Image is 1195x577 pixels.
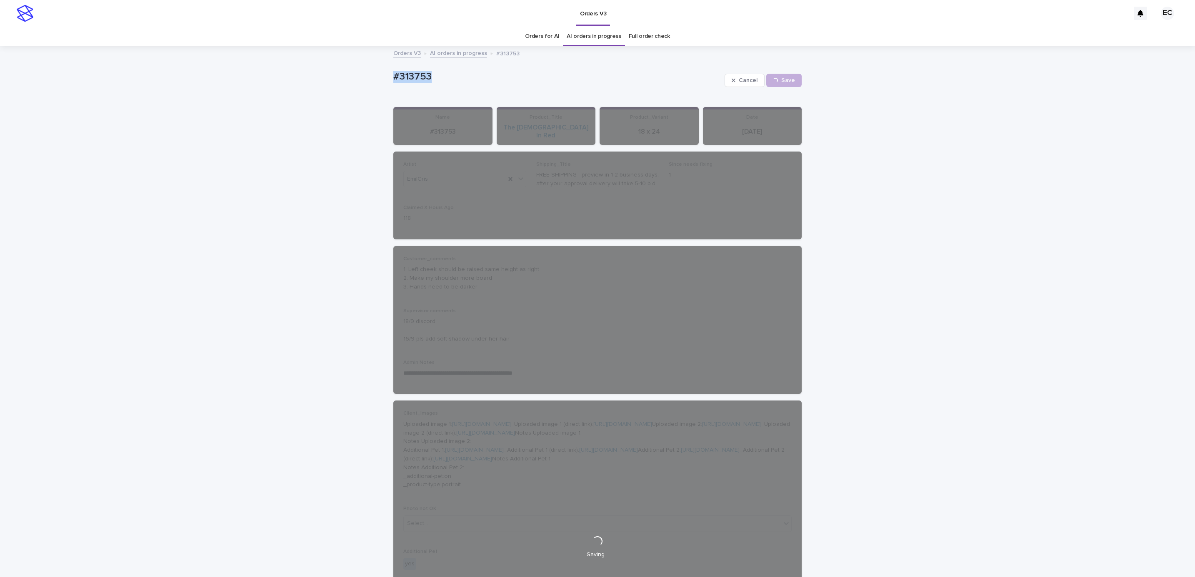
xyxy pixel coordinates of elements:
p: Saving… [587,551,608,558]
p: #313753 [496,48,520,57]
p: #313753 [393,71,721,83]
a: AI orders in progress [567,27,621,46]
button: Cancel [725,74,765,87]
span: Cancel [739,77,757,83]
div: EC [1161,7,1174,20]
a: Orders V3 [393,48,421,57]
a: Full order check [629,27,670,46]
a: Orders for AI [525,27,559,46]
span: Save [781,77,795,83]
img: stacker-logo-s-only.png [17,5,33,22]
button: Save [766,74,802,87]
a: AI orders in progress [430,48,487,57]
